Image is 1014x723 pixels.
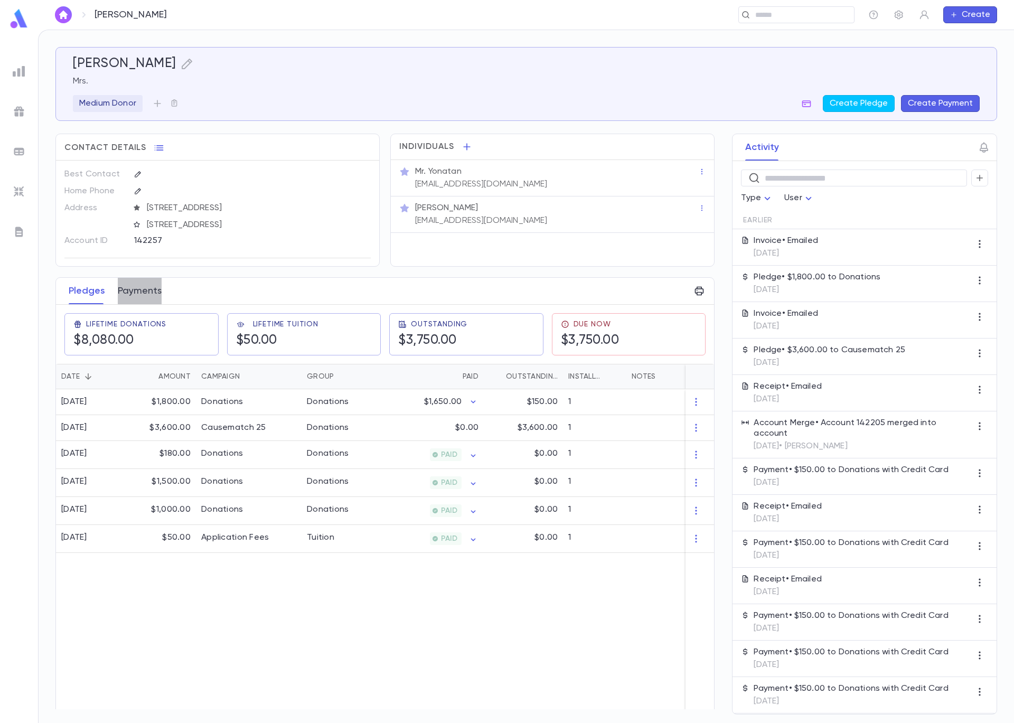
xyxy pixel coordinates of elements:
[307,448,349,459] div: Donations
[73,333,134,349] h5: $8,080.00
[61,422,87,433] div: [DATE]
[754,611,948,621] p: Payment • $150.00 to Donations with Credit Card
[127,469,196,497] div: $1,500.00
[784,194,802,202] span: User
[754,574,822,585] p: Receipt • Emailed
[754,501,822,512] p: Receipt • Emailed
[943,6,997,23] button: Create
[754,477,948,488] p: [DATE]
[201,476,243,487] div: Donations
[61,448,87,459] div: [DATE]
[307,422,349,433] div: Donations
[484,364,563,389] div: Outstanding
[64,183,125,200] p: Home Phone
[463,364,478,389] div: Paid
[95,9,167,21] p: [PERSON_NAME]
[754,308,818,319] p: Invoice • Emailed
[127,441,196,469] div: $180.00
[754,465,948,475] p: Payment • $150.00 to Donations with Credit Card
[64,143,146,153] span: Contact Details
[196,364,302,389] div: Campaign
[118,278,162,304] button: Payments
[563,364,626,389] div: Installments
[13,65,25,78] img: reports_grey.c525e4749d1bce6a11f5fe2a8de1b229.svg
[127,497,196,525] div: $1,000.00
[527,397,558,407] p: $150.00
[307,476,349,487] div: Donations
[563,469,626,497] div: 1
[446,368,463,385] button: Sort
[61,364,80,389] div: Date
[334,368,351,385] button: Sort
[61,532,87,543] div: [DATE]
[143,203,372,213] span: [STREET_ADDRESS]
[307,364,334,389] div: Group
[632,364,655,389] div: Notes
[754,660,948,670] p: [DATE]
[415,166,462,177] p: Mr. Yonatan
[754,381,822,392] p: Receipt • Emailed
[73,95,143,112] div: Medium Donor
[143,220,372,230] span: [STREET_ADDRESS]
[134,232,318,248] div: 142257
[73,56,176,72] h5: [PERSON_NAME]
[57,11,70,19] img: home_white.a664292cf8c1dea59945f0da9f25487c.svg
[561,333,619,349] h5: $3,750.00
[784,188,815,209] div: User
[398,333,457,349] h5: $3,750.00
[437,506,462,515] span: PAID
[563,415,626,441] div: 1
[61,476,87,487] div: [DATE]
[563,497,626,525] div: 1
[201,448,243,459] div: Donations
[534,476,558,487] p: $0.00
[86,320,166,328] span: Lifetime Donations
[201,422,266,433] div: Causematch 25
[754,514,822,524] p: [DATE]
[399,142,454,152] span: Individuals
[64,166,125,183] p: Best Contact
[69,278,105,304] button: Pledges
[8,8,30,29] img: logo
[302,364,381,389] div: Group
[743,216,773,224] span: Earlier
[563,441,626,469] div: 1
[201,504,243,515] div: Donations
[754,441,971,452] p: [DATE] • [PERSON_NAME]
[64,200,125,217] p: Address
[381,364,484,389] div: Paid
[754,358,905,368] p: [DATE]
[127,525,196,553] div: $50.00
[563,389,626,415] div: 1
[253,320,318,328] span: Lifetime Tuition
[437,478,462,487] span: PAID
[201,532,269,543] div: Application Fees
[201,364,240,389] div: Campaign
[604,368,621,385] button: Sort
[568,364,604,389] div: Installments
[741,188,774,209] div: Type
[13,185,25,198] img: imports_grey.530a8a0e642e233f2baf0ef88e8c9fcb.svg
[142,368,158,385] button: Sort
[61,504,87,515] div: [DATE]
[754,248,818,259] p: [DATE]
[56,364,127,389] div: Date
[534,448,558,459] p: $0.00
[240,368,257,385] button: Sort
[506,364,558,389] div: Outstanding
[823,95,895,112] button: Create Pledge
[307,397,349,407] div: Donations
[415,179,547,190] p: [EMAIL_ADDRESS][DOMAIN_NAME]
[754,647,948,658] p: Payment • $150.00 to Donations with Credit Card
[754,538,948,548] p: Payment • $150.00 to Donations with Credit Card
[127,389,196,415] div: $1,800.00
[80,368,97,385] button: Sort
[754,272,880,283] p: Pledge • $1,800.00 to Donations
[754,285,880,295] p: [DATE]
[741,194,761,202] span: Type
[489,368,506,385] button: Sort
[307,504,349,515] div: Donations
[745,134,779,161] button: Activity
[563,525,626,553] div: 1
[754,236,818,246] p: Invoice • Emailed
